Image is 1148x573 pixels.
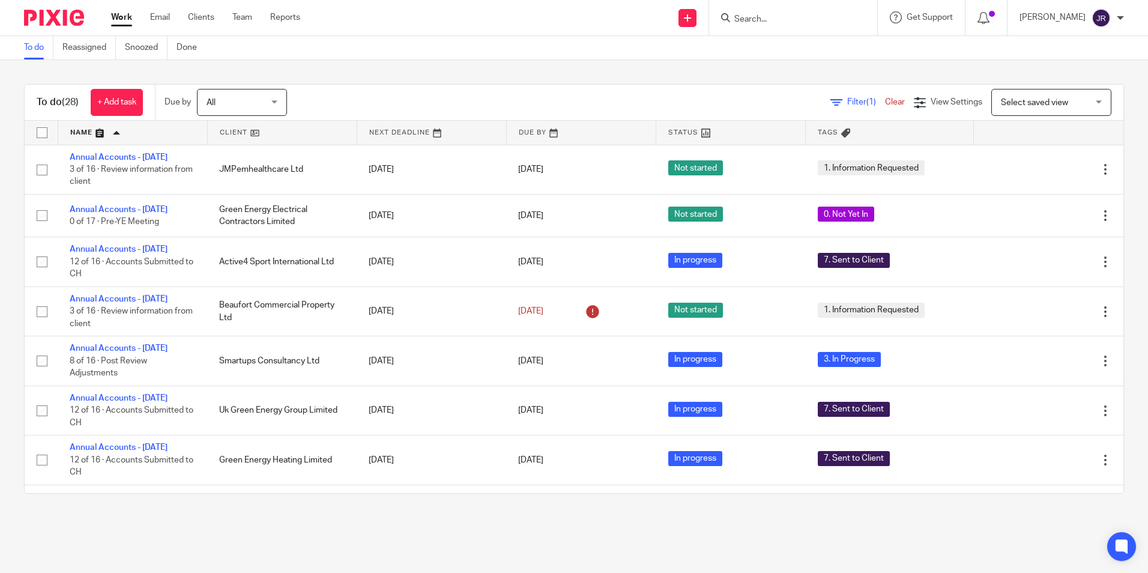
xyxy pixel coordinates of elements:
a: Annual Accounts - [DATE] [70,344,168,353]
td: [DATE] [357,386,506,435]
span: [DATE] [518,357,543,365]
a: Work [111,11,132,23]
span: [DATE] [518,456,543,464]
span: In progress [668,352,722,367]
span: [DATE] [518,406,543,414]
a: Reassigned [62,36,116,59]
span: 7. Sent to Client [818,253,890,268]
a: Annual Accounts - [DATE] [70,205,168,214]
h1: To do [37,96,79,109]
td: Uk Green Energy Group Limited [207,386,357,435]
td: Smartups Consultancy Ltd [207,336,357,386]
span: 3 of 16 · Review information from client [70,307,193,328]
span: [DATE] [518,307,543,315]
span: View Settings [931,98,982,106]
td: [DATE] [357,286,506,336]
span: (28) [62,97,79,107]
a: Annual Accounts - [DATE] [70,443,168,452]
span: Not started [668,207,723,222]
a: Reports [270,11,300,23]
span: Tags [818,129,838,136]
td: [DATE] [357,145,506,194]
a: Annual Accounts - [DATE] [70,153,168,162]
td: [DATE] [357,485,506,527]
span: 7. Sent to Client [818,451,890,466]
span: In progress [668,253,722,268]
td: Ren and Ink Limited [207,485,357,527]
input: Search [733,14,841,25]
span: Select saved view [1001,99,1068,107]
span: [DATE] [518,165,543,174]
a: Clients [188,11,214,23]
span: In progress [668,451,722,466]
td: [DATE] [357,336,506,386]
a: To do [24,36,53,59]
span: 12 of 16 · Accounts Submitted to CH [70,258,193,279]
td: Beaufort Commercial Property Ltd [207,286,357,336]
span: 3 of 16 · Review information from client [70,165,193,186]
span: [DATE] [518,211,543,220]
span: Not started [668,160,723,175]
a: Annual Accounts - [DATE] [70,295,168,303]
span: 0. Not Yet In [818,207,874,222]
td: Active4 Sport International Ltd [207,237,357,286]
span: 1. Information Requested [818,303,925,318]
td: [DATE] [357,194,506,237]
span: All [207,99,216,107]
td: JMPemhealthcare Ltd [207,145,357,194]
a: Annual Accounts - [DATE] [70,245,168,253]
span: Not started [668,303,723,318]
img: Pixie [24,10,84,26]
span: 8 of 16 · Post Review Adjustments [70,357,147,378]
span: 3. In Progress [818,352,881,367]
span: 1. Information Requested [818,160,925,175]
td: [DATE] [357,237,506,286]
a: + Add task [91,89,143,116]
a: Team [232,11,252,23]
span: (1) [866,98,876,106]
p: Due by [165,96,191,108]
span: 7. Sent to Client [818,402,890,417]
td: [DATE] [357,435,506,485]
span: 12 of 16 · Accounts Submitted to CH [70,456,193,477]
a: Clear [885,98,905,106]
a: Annual Accounts - [DATE] [70,394,168,402]
span: Get Support [907,13,953,22]
a: Done [177,36,206,59]
span: Filter [847,98,885,106]
span: 0 of 17 · Pre-YE Meeting [70,217,159,226]
td: Green Energy Electrical Contractors Limited [207,194,357,237]
a: Snoozed [125,36,168,59]
p: [PERSON_NAME] [1020,11,1086,23]
span: 12 of 16 · Accounts Submitted to CH [70,406,193,427]
span: In progress [668,402,722,417]
a: Email [150,11,170,23]
span: [DATE] [518,258,543,266]
img: svg%3E [1092,8,1111,28]
td: Green Energy Heating Limited [207,435,357,485]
